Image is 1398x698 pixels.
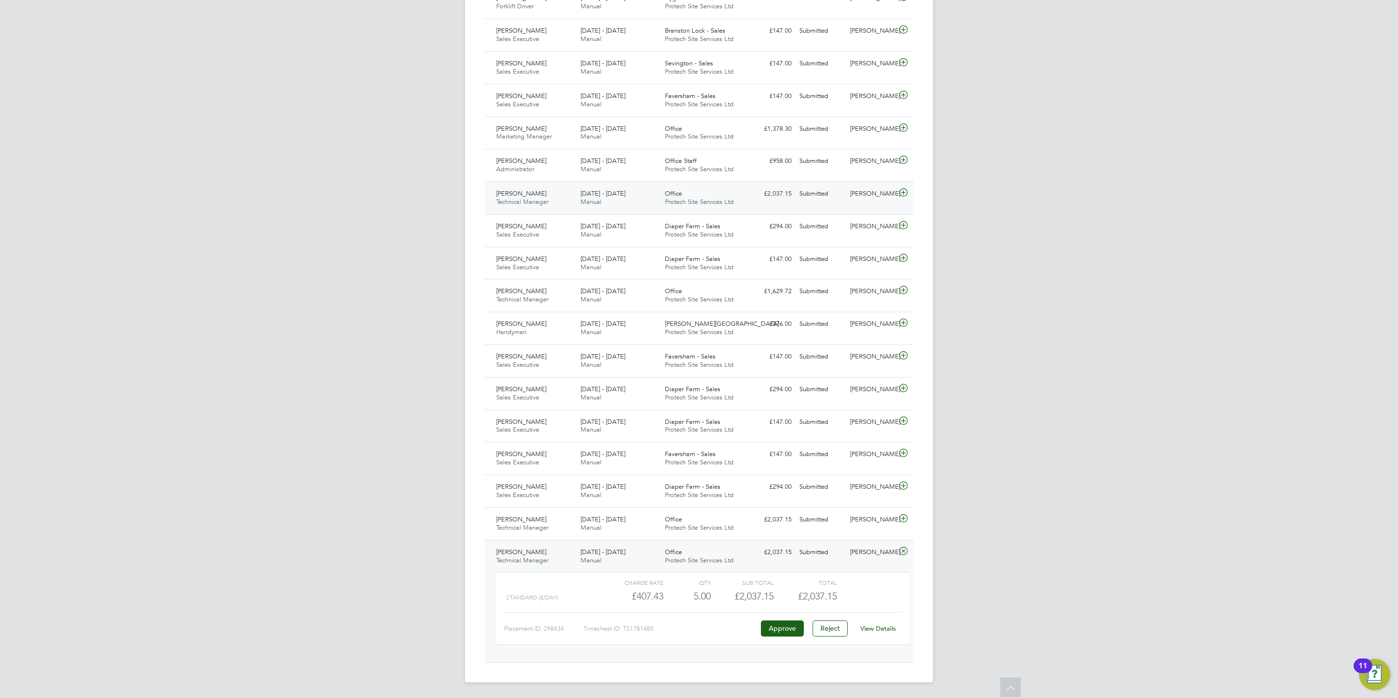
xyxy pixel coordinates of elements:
div: [PERSON_NAME] [846,381,897,398]
span: [DATE] - [DATE] [581,287,625,295]
span: [DATE] - [DATE] [581,222,625,230]
div: Submitted [796,446,846,462]
div: Submitted [796,544,846,560]
span: Manual [581,491,602,499]
span: Sales Executive [496,230,539,239]
div: £147.00 [745,349,796,365]
span: Manual [581,198,602,206]
div: Sub Total [711,577,774,588]
span: Faversham - Sales [665,352,716,360]
div: Submitted [796,251,846,267]
div: Submitted [796,283,846,299]
span: Sales Executive [496,425,539,434]
div: [PERSON_NAME] [846,349,897,365]
div: [PERSON_NAME] [846,23,897,39]
span: Protech Site Services Ltd [665,425,734,434]
span: [DATE] - [DATE] [581,124,625,133]
div: Submitted [796,414,846,430]
span: [PERSON_NAME] [496,59,546,67]
div: QTY [663,577,711,588]
span: [PERSON_NAME] [496,124,546,133]
span: [DATE] - [DATE] [581,352,625,360]
span: Protech Site Services Ltd [665,230,734,239]
span: [PERSON_NAME] [496,319,546,328]
span: Protech Site Services Ltd [665,393,734,401]
span: [DATE] - [DATE] [581,450,625,458]
span: [DATE] - [DATE] [581,157,625,165]
span: Manual [581,360,602,369]
span: [PERSON_NAME] [496,385,546,393]
div: [PERSON_NAME] [846,316,897,332]
div: [PERSON_NAME] [846,251,897,267]
div: Placement ID: 298434 [504,621,583,637]
span: Handyman [496,328,526,336]
div: [PERSON_NAME] [846,479,897,495]
span: [DATE] - [DATE] [581,189,625,198]
span: Manual [581,263,602,271]
div: Submitted [796,153,846,169]
div: [PERSON_NAME] [846,186,897,202]
div: £1,629.72 [745,283,796,299]
span: [PERSON_NAME] [496,450,546,458]
span: Technical Manager [496,198,548,206]
span: Protech Site Services Ltd [665,198,734,206]
span: Faversham - Sales [665,450,716,458]
div: [PERSON_NAME] [846,121,897,137]
span: Sales Executive [496,360,539,369]
div: £407.43 [601,588,663,604]
a: View Details [860,624,896,633]
div: [PERSON_NAME] [846,153,897,169]
span: Manual [581,2,602,10]
div: [PERSON_NAME] [846,283,897,299]
span: [DATE] - [DATE] [581,319,625,328]
div: [PERSON_NAME] [846,544,897,560]
span: [DATE] - [DATE] [581,59,625,67]
div: £2,037.15 [745,544,796,560]
span: Diaper Farm - Sales [665,418,720,426]
span: [DATE] - [DATE] [581,92,625,100]
div: £147.00 [745,56,796,72]
span: Protech Site Services Ltd [665,67,734,76]
span: Manual [581,328,602,336]
span: Sales Executive [496,393,539,401]
span: Manual [581,35,602,43]
span: Technical Manager [496,295,548,303]
div: [PERSON_NAME] [846,414,897,430]
span: [PERSON_NAME] [496,515,546,523]
span: Protech Site Services Ltd [665,328,734,336]
span: Sales Executive [496,67,539,76]
span: [PERSON_NAME] [496,418,546,426]
div: £376.00 [745,316,796,332]
span: Technical Manager [496,556,548,564]
span: [DATE] - [DATE] [581,255,625,263]
span: Manual [581,425,602,434]
span: Protech Site Services Ltd [665,132,734,140]
span: Administrator [496,165,534,173]
div: £147.00 [745,88,796,104]
span: Technical Manager [496,523,548,532]
span: Manual [581,393,602,401]
div: £147.00 [745,251,796,267]
span: Diaper Farm - Sales [665,222,720,230]
span: [PERSON_NAME] [496,352,546,360]
div: Submitted [796,512,846,528]
span: Office [665,548,682,556]
button: Approve [761,620,804,636]
div: [PERSON_NAME] [846,446,897,462]
span: [PERSON_NAME] [496,255,546,263]
span: Manual [581,67,602,76]
span: Office [665,189,682,198]
span: Protech Site Services Ltd [665,491,734,499]
div: £2,037.15 [745,186,796,202]
button: Open Resource Center, 11 new notifications [1359,659,1390,690]
div: £2,037.15 [745,512,796,528]
span: [PERSON_NAME] [496,157,546,165]
div: Submitted [796,381,846,398]
span: Manual [581,100,602,108]
div: £958.00 [745,153,796,169]
span: [PERSON_NAME] [496,548,546,556]
span: Standard (£/day) [506,594,558,601]
span: Sales Executive [496,100,539,108]
div: £147.00 [745,446,796,462]
div: Submitted [796,479,846,495]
